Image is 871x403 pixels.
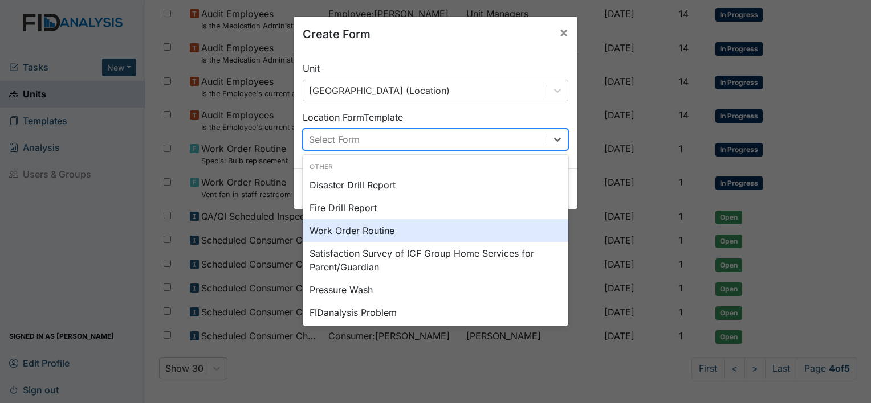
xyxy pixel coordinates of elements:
[303,26,371,43] h5: Create Form
[303,61,320,75] label: Unit
[550,17,577,48] button: Close
[303,324,568,347] div: HVAC PM
[309,133,360,146] div: Select Form
[303,174,568,196] div: Disaster Drill Report
[303,301,568,324] div: FIDanalysis Problem
[303,162,568,172] div: Other
[303,242,568,278] div: Satisfaction Survey of ICF Group Home Services for Parent/Guardian
[303,110,403,124] label: Location Form Template
[303,219,568,242] div: Work Order Routine
[559,24,568,40] span: ×
[309,84,450,97] div: [GEOGRAPHIC_DATA] (Location)
[303,278,568,301] div: Pressure Wash
[303,196,568,219] div: Fire Drill Report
